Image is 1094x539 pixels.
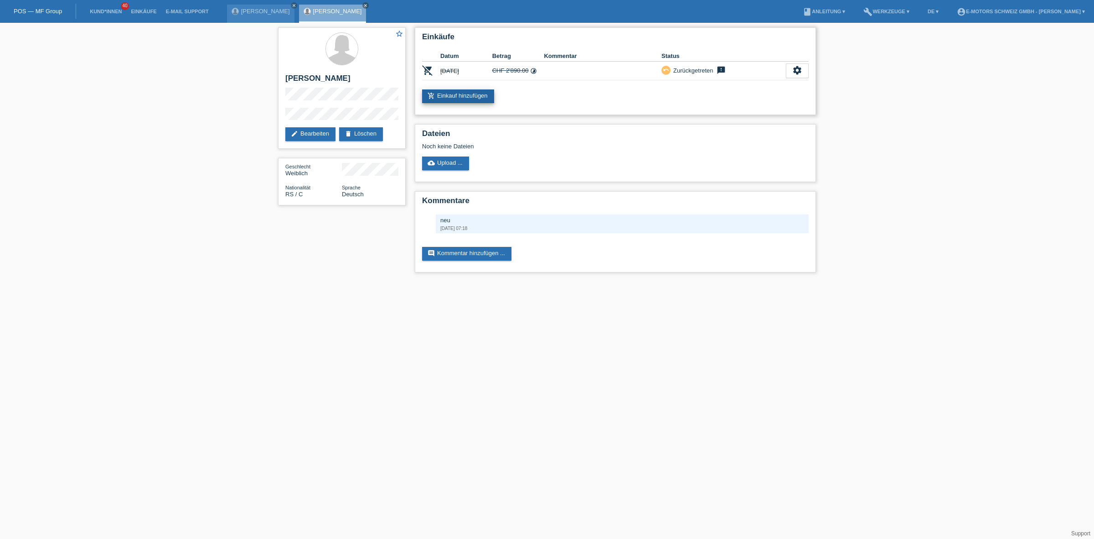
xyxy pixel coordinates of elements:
[342,185,361,190] span: Sprache
[422,247,511,261] a: commentKommentar hinzufügen ...
[440,217,804,224] div: neu
[803,7,812,16] i: book
[285,163,342,177] div: Weiblich
[422,65,433,76] i: POSP00026668
[285,185,310,190] span: Nationalität
[798,9,850,14] a: bookAnleitung ▾
[285,74,398,88] h2: [PERSON_NAME]
[363,3,368,8] i: close
[952,9,1089,14] a: account_circleE-Motors Schweiz GmbH - [PERSON_NAME] ▾
[544,51,661,62] th: Kommentar
[14,8,62,15] a: POS — MF Group
[716,66,727,75] i: feedback
[428,92,435,99] i: add_shopping_cart
[661,51,786,62] th: Status
[859,9,914,14] a: buildWerkzeuge ▾
[1071,530,1090,537] a: Support
[663,67,669,73] i: undo
[428,250,435,257] i: comment
[345,130,352,137] i: delete
[291,2,297,9] a: close
[492,62,544,80] td: CHF 2'890.00
[362,2,369,9] a: close
[342,191,364,198] span: Deutsch
[422,89,494,103] a: add_shopping_cartEinkauf hinzufügen
[428,159,435,167] i: cloud_upload
[85,9,126,14] a: Kund*innen
[422,32,809,46] h2: Einkäufe
[440,51,492,62] th: Datum
[241,8,290,15] a: [PERSON_NAME]
[422,157,469,170] a: cloud_uploadUpload ...
[285,191,303,198] span: Serbien / C / 21.08.1989
[292,3,296,8] i: close
[126,9,161,14] a: Einkäufe
[792,65,802,75] i: settings
[291,130,298,137] i: edit
[440,226,804,231] div: [DATE] 07:18
[863,7,872,16] i: build
[285,164,310,169] span: Geschlecht
[957,7,966,16] i: account_circle
[422,143,701,150] div: Noch keine Dateien
[422,129,809,143] h2: Dateien
[339,127,383,141] a: deleteLöschen
[395,30,403,38] i: star_border
[530,68,537,74] i: 12 Raten
[671,66,713,75] div: Zurückgetreten
[440,62,492,80] td: [DATE]
[923,9,943,14] a: DE ▾
[285,127,335,141] a: editBearbeiten
[492,51,544,62] th: Betrag
[422,196,809,210] h2: Kommentare
[161,9,213,14] a: E-Mail Support
[395,30,403,39] a: star_border
[121,2,129,10] span: 40
[313,8,362,15] a: [PERSON_NAME]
